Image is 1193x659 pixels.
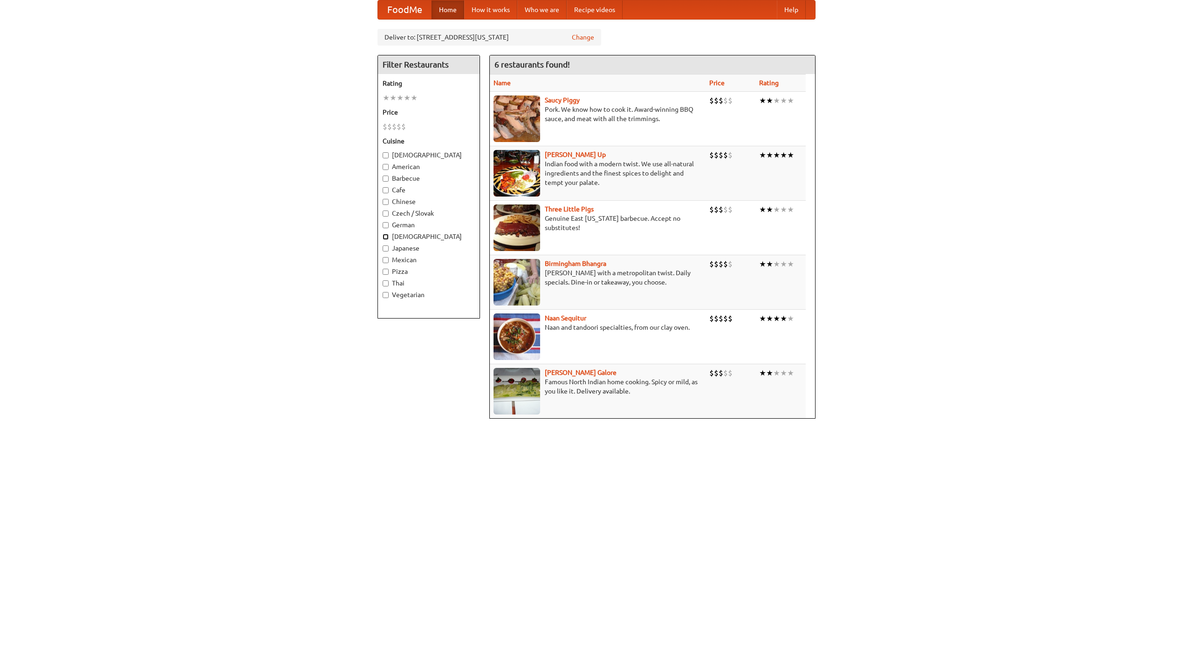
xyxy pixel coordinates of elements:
[714,95,719,106] li: $
[383,209,475,218] label: Czech / Slovak
[719,259,723,269] li: $
[766,259,773,269] li: ★
[723,368,728,378] li: $
[773,95,780,106] li: ★
[383,222,389,228] input: German
[728,313,733,324] li: $
[545,260,606,267] a: Birmingham Bhangra
[494,204,540,251] img: littlepigs.jpg
[494,159,702,187] p: Indian food with a modern twist. We use all-natural ingredients and the finest spices to delight ...
[780,259,787,269] li: ★
[728,95,733,106] li: $
[383,244,475,253] label: Japanese
[773,313,780,324] li: ★
[714,150,719,160] li: $
[383,136,475,146] h5: Cuisine
[383,93,390,103] li: ★
[714,204,719,215] li: $
[787,204,794,215] li: ★
[759,368,766,378] li: ★
[383,187,389,193] input: Cafe
[766,204,773,215] li: ★
[494,95,540,142] img: saucy.jpg
[545,314,586,322] a: Naan Sequitur
[787,150,794,160] li: ★
[719,204,723,215] li: $
[759,95,766,106] li: ★
[714,259,719,269] li: $
[383,220,475,230] label: German
[397,93,404,103] li: ★
[759,79,779,87] a: Rating
[383,108,475,117] h5: Price
[759,259,766,269] li: ★
[787,368,794,378] li: ★
[759,313,766,324] li: ★
[383,150,475,160] label: [DEMOGRAPHIC_DATA]
[773,204,780,215] li: ★
[787,313,794,324] li: ★
[709,79,725,87] a: Price
[723,204,728,215] li: $
[723,313,728,324] li: $
[759,150,766,160] li: ★
[494,313,540,360] img: naansequitur.jpg
[719,150,723,160] li: $
[392,122,397,132] li: $
[766,150,773,160] li: ★
[545,369,617,376] b: [PERSON_NAME] Galore
[709,204,714,215] li: $
[545,96,580,104] a: Saucy Piggy
[766,313,773,324] li: ★
[780,150,787,160] li: ★
[773,259,780,269] li: ★
[728,150,733,160] li: $
[494,377,702,396] p: Famous North Indian home cooking. Spicy or mild, as you like it. Delivery available.
[780,313,787,324] li: ★
[401,122,406,132] li: $
[773,150,780,160] li: ★
[787,259,794,269] li: ★
[567,0,623,19] a: Recipe videos
[383,197,475,206] label: Chinese
[377,29,601,46] div: Deliver to: [STREET_ADDRESS][US_STATE]
[390,93,397,103] li: ★
[387,122,392,132] li: $
[383,174,475,183] label: Barbecue
[432,0,464,19] a: Home
[723,150,728,160] li: $
[709,259,714,269] li: $
[728,204,733,215] li: $
[383,245,389,251] input: Japanese
[383,185,475,195] label: Cafe
[383,257,389,263] input: Mexican
[383,269,389,275] input: Pizza
[397,122,401,132] li: $
[383,292,389,298] input: Vegetarian
[517,0,567,19] a: Who we are
[714,313,719,324] li: $
[723,95,728,106] li: $
[404,93,411,103] li: ★
[773,368,780,378] li: ★
[494,368,540,414] img: currygalore.jpg
[383,279,475,288] label: Thai
[494,323,702,332] p: Naan and tandoori specialties, from our clay oven.
[780,204,787,215] li: ★
[709,368,714,378] li: $
[383,280,389,286] input: Thai
[383,211,389,217] input: Czech / Slovak
[494,105,702,123] p: Pork. We know how to cook it. Award-winning BBQ sauce, and meat with all the trimmings.
[494,60,570,69] ng-pluralize: 6 restaurants found!
[728,368,733,378] li: $
[545,151,606,158] a: [PERSON_NAME] Up
[411,93,418,103] li: ★
[383,152,389,158] input: [DEMOGRAPHIC_DATA]
[464,0,517,19] a: How it works
[766,368,773,378] li: ★
[383,122,387,132] li: $
[383,255,475,265] label: Mexican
